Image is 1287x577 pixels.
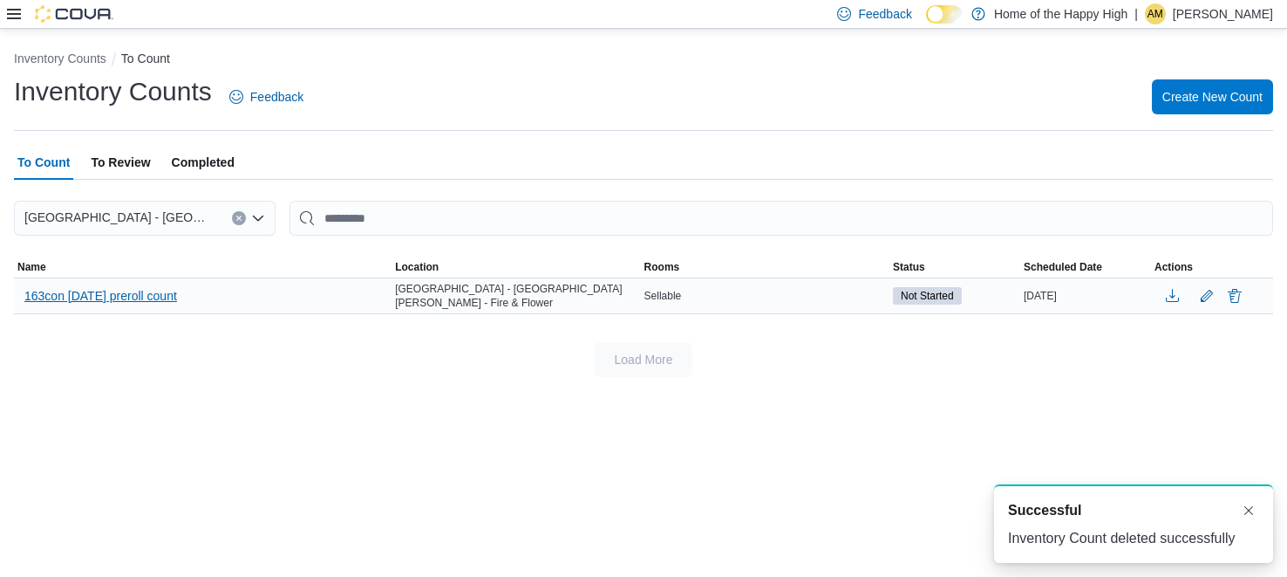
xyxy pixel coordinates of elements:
[1020,257,1151,278] button: Scheduled Date
[926,5,963,24] input: Dark Mode
[893,260,925,274] span: Status
[1162,88,1263,106] span: Create New Count
[91,145,150,180] span: To Review
[14,52,106,65] button: Inventory Counts
[17,260,46,274] span: Name
[889,257,1020,278] button: Status
[1145,3,1166,24] div: Acheire Muhammad-Almoguea
[232,211,246,225] button: Clear input
[1224,285,1245,306] button: Delete
[222,79,310,114] a: Feedback
[289,201,1273,236] input: This is a search bar. After typing your query, hit enter to filter the results lower in the page.
[172,145,235,180] span: Completed
[858,5,911,23] span: Feedback
[1008,500,1259,521] div: Notification
[251,211,265,225] button: Open list of options
[35,5,113,23] img: Cova
[395,282,637,310] span: [GEOGRAPHIC_DATA] - [GEOGRAPHIC_DATA][PERSON_NAME] - Fire & Flower
[1024,260,1102,274] span: Scheduled Date
[644,260,680,274] span: Rooms
[893,287,962,305] span: Not Started
[14,50,1273,71] nav: An example of EuiBreadcrumbs
[250,88,303,106] span: Feedback
[14,257,392,278] button: Name
[1154,260,1193,274] span: Actions
[641,285,889,306] div: Sellable
[1008,528,1259,549] div: Inventory Count deleted successfully
[395,260,439,274] span: Location
[14,74,212,109] h1: Inventory Counts
[1173,3,1273,24] p: [PERSON_NAME]
[595,342,692,377] button: Load More
[24,287,177,305] span: 163con [DATE] preroll count
[1196,283,1217,309] button: Edit count details
[641,257,889,278] button: Rooms
[1152,79,1273,114] button: Create New Count
[1147,3,1163,24] span: AM
[121,52,170,65] button: To Count
[17,145,70,180] span: To Count
[1008,500,1081,521] span: Successful
[994,3,1127,24] p: Home of the Happy High
[901,288,954,304] span: Not Started
[1238,500,1259,521] button: Dismiss toast
[24,207,214,228] span: [GEOGRAPHIC_DATA] - [GEOGRAPHIC_DATA][PERSON_NAME] - Fire & Flower
[615,351,673,368] span: Load More
[392,257,640,278] button: Location
[17,283,184,309] button: 163con [DATE] preroll count
[1020,285,1151,306] div: [DATE]
[1134,3,1138,24] p: |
